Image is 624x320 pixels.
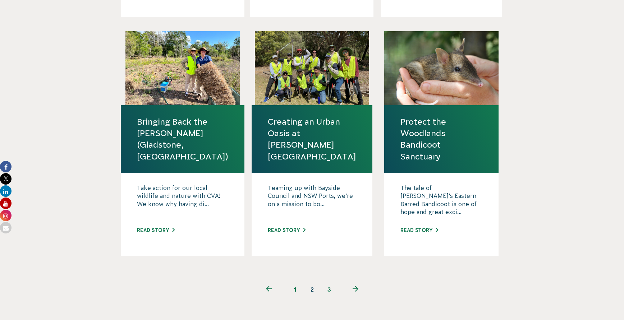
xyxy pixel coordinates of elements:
a: Protect the Woodlands Bandicoot Sanctuary [400,116,482,162]
p: The tale of [PERSON_NAME]’s Eastern Barred Bandicoot is one of hope and great exci... [400,184,482,220]
a: Previous page [251,281,286,298]
span: 2 [303,281,321,298]
p: Take action for our local wildlife and nature with CVA! We know why having di... [137,184,228,220]
a: Creating an Urban Oasis at [PERSON_NAME][GEOGRAPHIC_DATA] [268,116,356,162]
ul: Pagination [251,281,373,298]
a: Read story [400,227,438,233]
a: Bringing Back the [PERSON_NAME] (Gladstone, [GEOGRAPHIC_DATA]) [137,116,228,162]
a: 1 [286,281,303,298]
p: Teaming up with Bayside Council and NSW Ports, we’re on a mission to bo... [268,184,356,220]
a: Next page [338,281,373,298]
a: 3 [321,281,338,298]
a: Read story [268,227,306,233]
a: Read story [137,227,175,233]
